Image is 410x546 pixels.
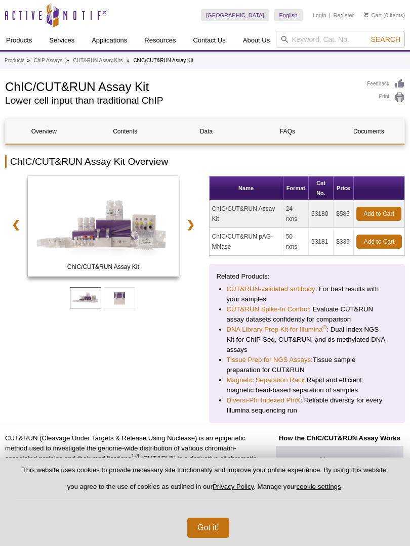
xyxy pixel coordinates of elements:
[333,12,354,19] a: Register
[201,9,269,21] a: [GEOGRAPHIC_DATA]
[43,31,80,50] a: Services
[127,58,130,63] li: »
[227,304,388,325] li: : Evaluate CUT&RUN assay datasets confidently for comparison
[276,31,405,48] input: Keyword, Cat. No.
[334,200,354,228] td: $585
[138,31,182,50] a: Resources
[296,483,341,490] button: cookie settings
[309,200,334,228] td: 53180
[249,119,326,144] a: FAQs
[5,433,267,494] p: CUT&RUN (Cleavage Under Targets & Release Using Nuclease) is an epigenetic method used to investi...
[27,58,30,63] li: »
[28,176,179,279] a: ChIC/CUT&RUN Assay Kit
[334,228,354,256] td: $335
[168,119,245,144] a: Data
[309,176,334,200] th: Cat No.
[227,284,315,294] a: CUT&RUN-validated antibody
[283,228,309,256] td: 50 rxns
[73,56,122,65] a: CUT&RUN Assay Kits
[217,271,398,282] p: Related Products:
[227,325,388,355] li: : Dual Index NGS Kit for ChIP-Seq, CUT&RUN, and ds methylated DNA assays
[28,176,179,276] img: ChIC/CUT&RUN Assay Kit
[367,78,405,89] a: Feedback
[66,58,69,63] li: »
[371,35,400,43] span: Search
[180,213,201,236] a: ❯
[313,12,326,19] a: Login
[364,12,368,17] img: Your Cart
[210,228,283,256] td: ChIC/CUT&RUN pAG-MNase
[227,304,309,314] a: CUT&RUN Spike-In Control
[16,466,394,499] p: This website uses cookies to provide necessary site functionality and improve your online experie...
[87,119,163,144] a: Contents
[5,213,27,236] a: ❮
[368,35,403,44] button: Search
[227,355,313,365] a: Tissue Prep for NGS Assays:
[356,235,402,249] a: Add to Cart
[5,56,24,65] a: Products
[227,325,327,335] a: DNA Library Prep Kit for Illumina®
[309,228,334,256] td: 53181
[133,58,193,63] li: ChIC/CUT&RUN Assay Kit
[227,375,307,385] a: Magnetic Separation Rack:
[5,96,357,105] h2: Lower cell input than traditional ChIP
[86,31,133,50] a: Applications
[227,395,388,416] li: : Reliable diversity for every Illumina sequencing run
[6,119,83,144] a: Overview
[364,12,382,19] a: Cart
[187,518,229,538] button: Got it!
[274,9,303,21] a: English
[5,155,405,168] h2: ChIC/CUT&RUN Assay Kit Overview
[334,176,354,200] th: Price
[283,176,309,200] th: Format
[227,284,388,304] li: : For best results with your samples
[283,200,309,228] td: 24 rxns
[25,262,182,272] span: ChIC/CUT&RUN Assay Kit
[356,207,401,221] a: Add to Cart
[34,56,63,65] a: ChIP Assays
[227,395,301,405] a: Diversi-Phi Indexed PhiX
[364,9,405,21] li: (0 items)
[322,324,326,330] sup: ®
[187,31,231,50] a: Contact Us
[131,453,139,459] sup: 1-3
[367,92,405,103] a: Print
[227,355,388,375] li: Tissue sample preparation for CUT&RUN
[213,483,254,490] a: Privacy Policy
[210,200,283,228] td: ChIC/CUT&RUN Assay Kit
[210,176,283,200] th: Name
[237,31,276,50] a: About Us
[329,9,331,21] li: |
[331,119,407,144] a: Documents
[5,78,357,94] h1: ChIC/CUT&RUN Assay Kit
[279,434,400,442] strong: How the ChIC/CUT&RUN Assay Works
[227,375,388,395] li: Rapid and efficient magnetic bead-based separation of samples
